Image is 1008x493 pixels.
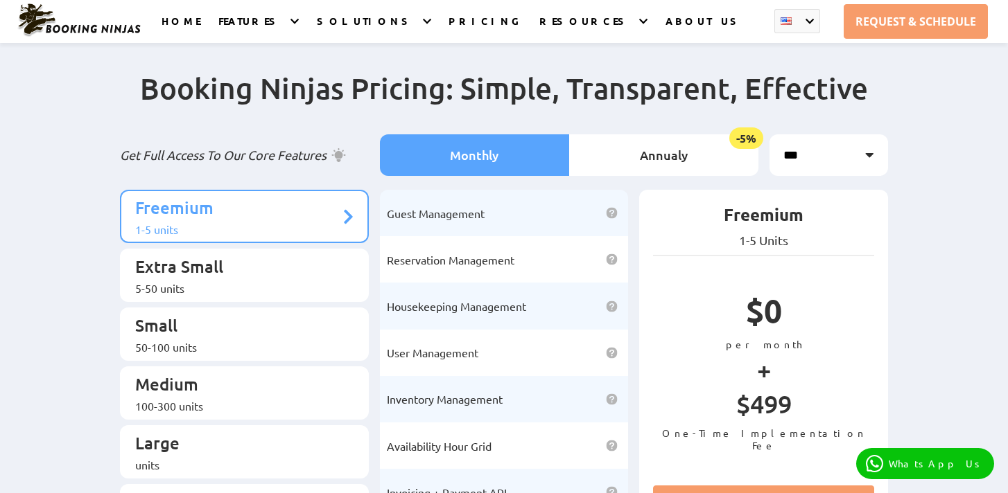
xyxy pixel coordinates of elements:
img: help icon [606,347,618,359]
img: help icon [606,253,618,265]
a: PRICING [449,15,521,43]
p: $499 [653,388,874,427]
span: Housekeeping Management [387,299,526,313]
img: help icon [606,393,618,405]
a: SOLUTIONS [317,15,414,43]
li: Annualy [569,134,758,176]
p: Large [135,432,340,458]
p: per month [653,338,874,350]
p: Get Full Access To Our Core Features [120,147,369,163]
h2: Booking Ninjas Pricing: Simple, Transparent, Effective [120,70,888,134]
div: 1-5 units [135,222,340,236]
img: help icon [606,440,618,451]
p: One-Time Implementation Fee [653,427,874,451]
a: WhatsApp Us [856,448,994,479]
span: -5% [729,127,763,149]
p: Freemium [653,204,874,233]
img: help icon [606,301,618,312]
span: Inventory Management [387,392,503,406]
a: FEATURES [218,15,281,43]
span: Availability Hour Grid [387,439,492,453]
div: 5-50 units [135,281,340,295]
span: User Management [387,346,478,359]
p: Medium [135,373,340,399]
span: Guest Management [387,206,485,220]
div: 100-300 units [135,399,340,413]
img: help icon [606,207,618,219]
p: Small [135,314,340,340]
div: units [135,458,340,472]
p: Freemium [135,197,340,222]
a: RESOURCES [539,15,630,43]
a: HOME [162,15,200,43]
li: Monthly [380,134,569,176]
p: 1-5 Units [653,233,874,248]
p: $0 [653,290,874,338]
div: 50-100 units [135,340,340,354]
p: Extra Small [135,256,340,281]
p: WhatsApp Us [889,458,984,469]
a: ABOUT US [666,15,742,43]
span: Reservation Management [387,253,514,267]
p: + [653,350,874,388]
